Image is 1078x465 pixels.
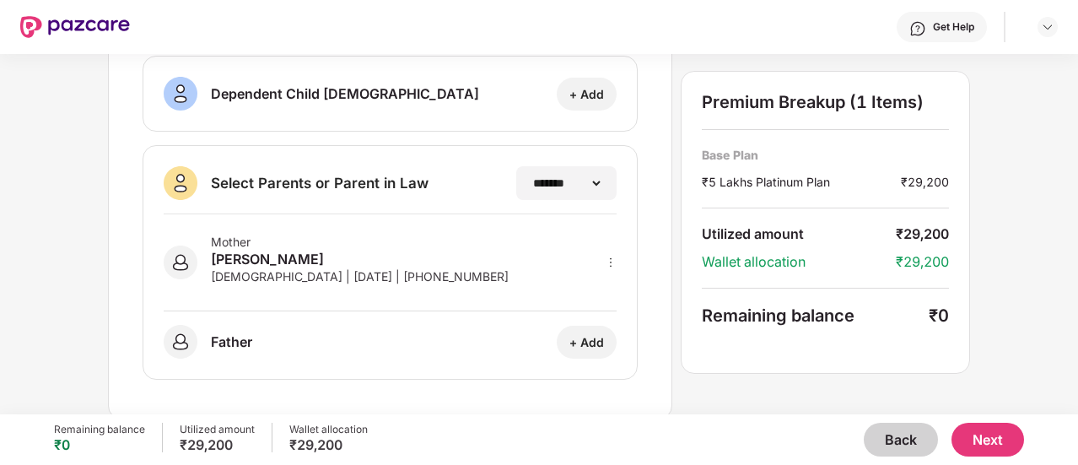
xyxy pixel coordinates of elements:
div: [DEMOGRAPHIC_DATA] | [DATE] | [PHONE_NUMBER] [211,269,509,284]
div: ₹0 [929,305,949,326]
div: Remaining balance [702,305,929,326]
img: svg+xml;base64,PHN2ZyB3aWR0aD0iNDAiIGhlaWdodD0iNDAiIHZpZXdCb3g9IjAgMCA0MCA0MCIgZmlsbD0ibm9uZSIgeG... [164,246,197,279]
div: Wallet allocation [702,253,896,271]
div: ₹29,200 [901,173,949,191]
div: Premium Breakup (1 Items) [702,92,949,112]
div: [PERSON_NAME] [211,249,509,269]
span: more [605,257,617,268]
img: svg+xml;base64,PHN2ZyB3aWR0aD0iNDAiIGhlaWdodD0iNDAiIHZpZXdCb3g9IjAgMCA0MCA0MCIgZmlsbD0ibm9uZSIgeG... [164,166,197,200]
div: Dependent Child [DEMOGRAPHIC_DATA] [211,84,479,104]
button: Back [864,423,938,457]
img: svg+xml;base64,PHN2ZyB3aWR0aD0iNDAiIGhlaWdodD0iNDAiIHZpZXdCb3g9IjAgMCA0MCA0MCIgZmlsbD0ibm9uZSIgeG... [164,325,197,359]
div: ₹29,200 [896,253,949,271]
div: ₹29,200 [896,225,949,243]
img: svg+xml;base64,PHN2ZyBpZD0iRHJvcGRvd24tMzJ4MzIiIHhtbG5zPSJodHRwOi8vd3d3LnczLm9yZy8yMDAwL3N2ZyIgd2... [1041,20,1054,34]
div: + Add [569,334,604,350]
div: Select Parents or Parent in Law [211,174,429,192]
button: Next [951,423,1024,457]
div: ₹29,200 [289,436,368,453]
div: ₹0 [54,436,145,453]
div: Get Help [933,20,974,34]
div: + Add [569,86,604,102]
div: Utilized amount [180,423,255,436]
div: Remaining balance [54,423,145,436]
div: Father [211,332,252,352]
div: Mother [211,235,509,249]
div: ₹29,200 [180,436,255,453]
img: svg+xml;base64,PHN2ZyBpZD0iSGVscC0zMngzMiIgeG1sbnM9Imh0dHA6Ly93d3cudzMub3JnLzIwMDAvc3ZnIiB3aWR0aD... [909,20,926,37]
div: Utilized amount [702,225,896,243]
div: Wallet allocation [289,423,368,436]
img: svg+xml;base64,PHN2ZyB3aWR0aD0iNDAiIGhlaWdodD0iNDAiIHZpZXdCb3g9IjAgMCA0MCA0MCIgZmlsbD0ibm9uZSIgeG... [164,77,197,111]
img: New Pazcare Logo [20,16,130,38]
div: ₹5 Lakhs Platinum Plan [702,173,901,191]
div: Base Plan [702,147,949,163]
